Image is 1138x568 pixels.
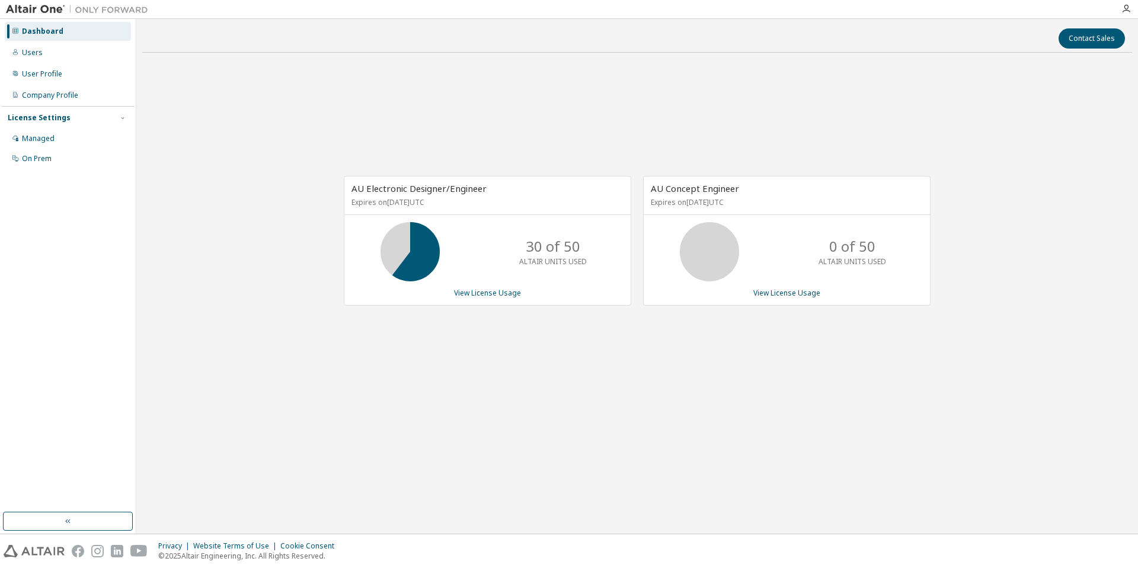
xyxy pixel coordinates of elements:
[753,288,820,298] a: View License Usage
[193,541,280,551] div: Website Terms of Use
[351,182,487,194] span: AU Electronic Designer/Engineer
[22,48,43,57] div: Users
[8,113,71,123] div: License Settings
[22,134,55,143] div: Managed
[72,545,84,557] img: facebook.svg
[22,69,62,79] div: User Profile
[526,236,580,256] p: 30 of 50
[22,27,63,36] div: Dashboard
[158,541,193,551] div: Privacy
[111,545,123,557] img: linkedin.svg
[829,236,875,256] p: 0 of 50
[6,4,154,15] img: Altair One
[351,197,621,207] p: Expires on [DATE] UTC
[651,197,920,207] p: Expires on [DATE] UTC
[4,545,65,557] img: altair_logo.svg
[280,541,341,551] div: Cookie Consent
[22,154,52,163] div: On Prem
[22,91,78,100] div: Company Profile
[1059,28,1125,49] button: Contact Sales
[158,551,341,561] p: © 2025 Altair Engineering, Inc. All Rights Reserved.
[454,288,521,298] a: View License Usage
[819,256,886,267] p: ALTAIR UNITS USED
[130,545,148,557] img: youtube.svg
[651,182,739,194] span: AU Concept Engineer
[519,256,587,267] p: ALTAIR UNITS USED
[91,545,104,557] img: instagram.svg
